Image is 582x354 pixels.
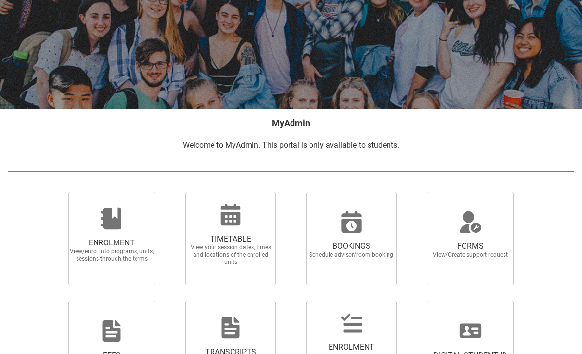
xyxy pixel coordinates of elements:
span: FORMS [427,242,513,251]
span: TIMETABLE [188,234,273,244]
h2: MyAdmin [8,116,574,130]
span: View/enrol into programs, units, sessions through the terms [69,248,155,262]
span: BOOKINGS [309,242,394,251]
span: ENROLMENT [69,238,155,248]
span: Schedule advisor/room booking [309,251,394,259]
span: Welcome to MyAdmin. This portal is only available to students. [183,140,399,149]
span: View/Create support request [427,251,513,259]
span: View your session dates, times and locations of the enrolled units [188,244,273,266]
